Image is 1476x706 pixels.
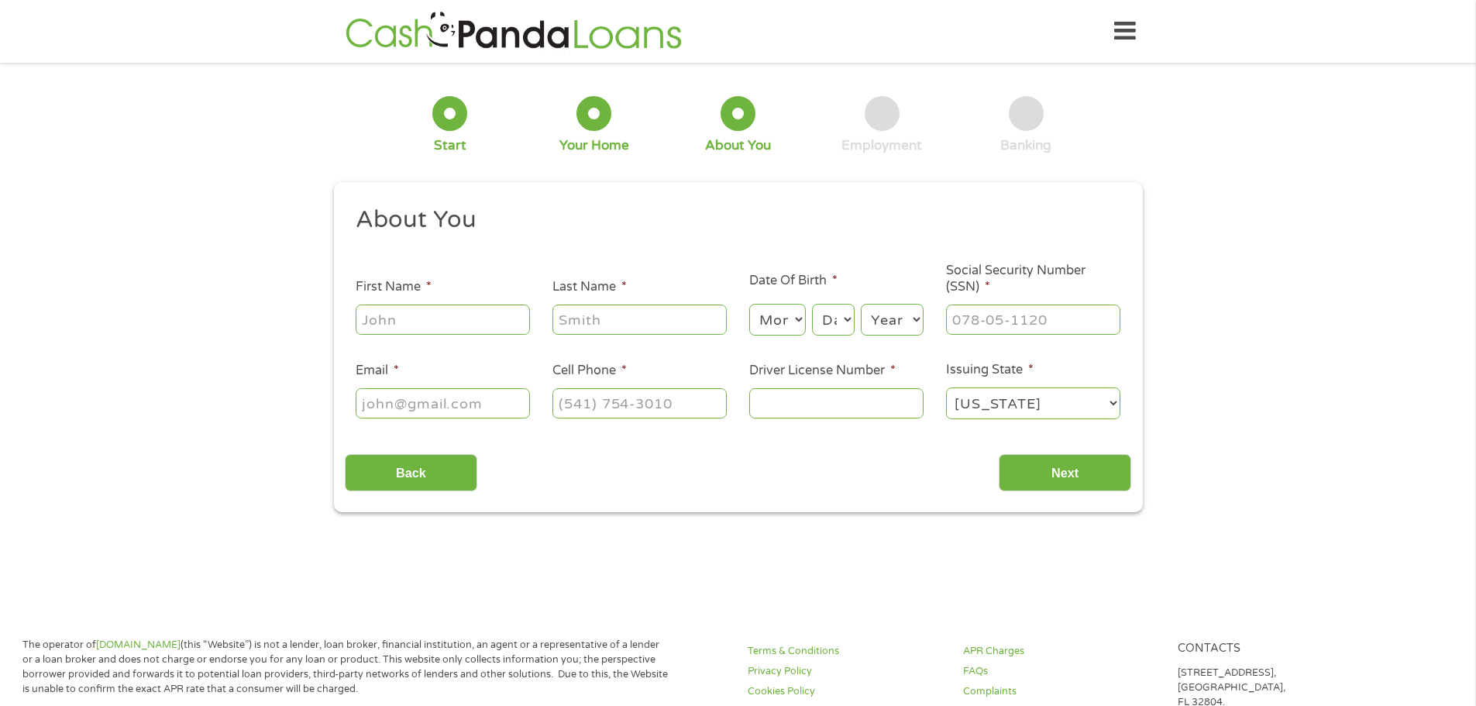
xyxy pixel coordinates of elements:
[552,279,627,295] label: Last Name
[341,9,686,53] img: GetLoanNow Logo
[552,305,727,334] input: Smith
[749,363,896,379] label: Driver License Number
[356,279,432,295] label: First Name
[356,388,530,418] input: john@gmail.com
[1000,137,1051,154] div: Banking
[356,305,530,334] input: John
[345,454,477,492] input: Back
[749,273,838,289] label: Date Of Birth
[96,639,181,651] a: [DOMAIN_NAME]
[946,305,1120,334] input: 078-05-1120
[963,664,1160,679] a: FAQs
[552,363,627,379] label: Cell Phone
[946,362,1034,378] label: Issuing State
[22,638,669,697] p: The operator of (this “Website”) is not a lender, loan broker, financial institution, an agent or...
[963,684,1160,699] a: Complaints
[946,263,1120,295] label: Social Security Number (SSN)
[1178,642,1375,656] h4: Contacts
[748,644,944,659] a: Terms & Conditions
[356,363,399,379] label: Email
[748,684,944,699] a: Cookies Policy
[841,137,922,154] div: Employment
[552,388,727,418] input: (541) 754-3010
[356,205,1109,236] h2: About You
[748,664,944,679] a: Privacy Policy
[559,137,629,154] div: Your Home
[434,137,466,154] div: Start
[963,644,1160,659] a: APR Charges
[705,137,771,154] div: About You
[999,454,1131,492] input: Next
